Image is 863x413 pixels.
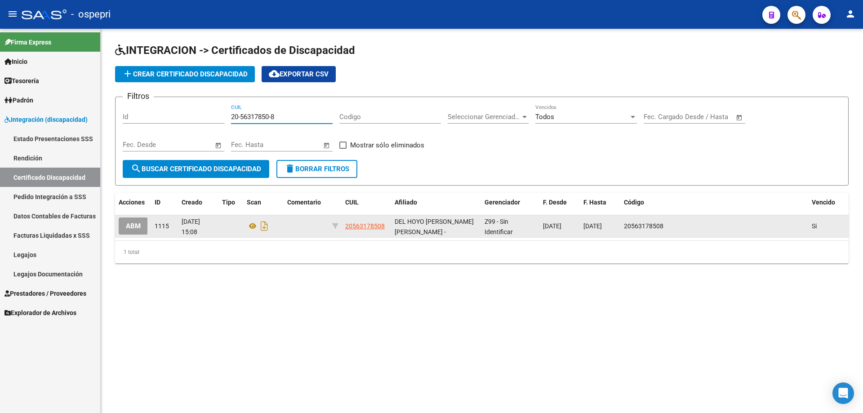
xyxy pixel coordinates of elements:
span: Mostrar sólo eliminados [350,140,424,151]
button: ABM [119,218,148,234]
datatable-header-cell: Acciones [115,193,151,212]
span: Prestadores / Proveedores [4,289,86,298]
span: Código [624,199,644,206]
input: Fecha fin [276,141,319,149]
span: Z99 - Sin Identificar [485,218,513,235]
span: Tipo [222,199,235,206]
button: Crear Certificado Discapacidad [115,66,255,82]
i: Descargar documento [258,219,270,233]
span: [DATE] [543,222,561,230]
span: Padrón [4,95,33,105]
datatable-header-cell: Vencido [808,193,849,212]
datatable-header-cell: F. Hasta [580,193,620,212]
span: Gerenciador [485,199,520,206]
span: Inicio [4,57,27,67]
mat-icon: search [131,163,142,174]
span: Seleccionar Gerenciador [448,113,520,121]
span: ID [155,199,160,206]
datatable-header-cell: Creado [178,193,218,212]
mat-icon: menu [7,9,18,19]
datatable-header-cell: Código [620,193,808,212]
datatable-header-cell: Scan [243,193,284,212]
span: 1115 [155,222,169,230]
input: Fecha fin [167,141,211,149]
span: - ospepri [71,4,111,24]
span: [DATE] [583,222,602,230]
span: Si [812,222,817,230]
h3: Filtros [123,90,154,102]
input: Fecha inicio [644,113,680,121]
span: 20563178508 [345,222,385,230]
mat-icon: cloud_download [269,68,280,79]
span: Tesorería [4,76,39,86]
span: Buscar Certificado Discapacidad [131,165,261,173]
button: Open calendar [734,112,745,123]
span: INTEGRACION -> Certificados de Discapacidad [115,44,355,57]
datatable-header-cell: CUIL [342,193,391,212]
span: Exportar CSV [269,70,329,78]
mat-icon: delete [285,163,295,174]
mat-icon: person [845,9,856,19]
span: Todos [535,113,554,121]
button: Borrar Filtros [276,160,357,178]
input: Fecha fin [688,113,732,121]
span: Afiliado [395,199,417,206]
span: Scan [247,199,261,206]
button: Buscar Certificado Discapacidad [123,160,269,178]
span: DEL HOYO [PERSON_NAME] [PERSON_NAME] - [395,218,474,235]
datatable-header-cell: Afiliado [391,193,481,212]
span: Creado [182,199,202,206]
mat-icon: add [122,68,133,79]
span: Explorador de Archivos [4,308,76,318]
datatable-header-cell: Gerenciador [481,193,539,212]
span: Comentario [287,199,321,206]
div: Open Intercom Messenger [832,382,854,404]
span: Borrar Filtros [285,165,349,173]
span: 20563178508 [624,222,663,230]
div: 1 total [115,241,849,263]
input: Fecha inicio [123,141,159,149]
span: Integración (discapacidad) [4,115,88,124]
span: F. Hasta [583,199,606,206]
datatable-header-cell: Comentario [284,193,329,212]
span: F. Desde [543,199,567,206]
datatable-header-cell: ID [151,193,178,212]
span: [DATE] 15:08 [182,218,200,235]
button: Exportar CSV [262,66,336,82]
span: Crear Certificado Discapacidad [122,70,248,78]
button: Open calendar [322,140,332,151]
span: Firma Express [4,37,51,47]
span: Acciones [119,199,145,206]
span: Vencido [812,199,835,206]
datatable-header-cell: F. Desde [539,193,580,212]
datatable-header-cell: Tipo [218,193,243,212]
button: Open calendar [214,140,224,151]
span: ABM [126,222,141,231]
span: CUIL [345,199,359,206]
input: Fecha inicio [231,141,267,149]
